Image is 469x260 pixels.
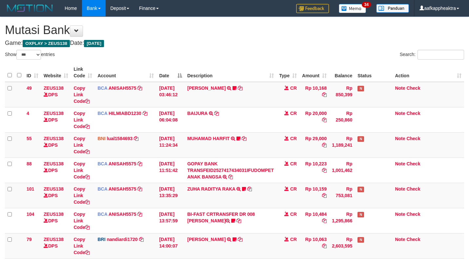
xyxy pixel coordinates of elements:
[238,237,242,242] a: Copy DANA ABIYANROFIFS to clipboard
[276,63,299,82] th: Type: activate to sort column ascending
[44,136,64,141] a: ZEUS138
[322,142,327,148] a: Copy Rp 29,000 to clipboard
[214,111,219,116] a: Copy BAIJURA to clipboard
[329,107,355,132] td: Rp 250,860
[357,187,364,192] span: Has Note
[73,136,90,154] a: Copy Link Code
[406,161,420,166] a: Check
[23,40,70,47] span: OXPLAY > ZEUS138
[27,161,32,166] span: 88
[71,63,95,82] th: Link Code: activate to sort column ascending
[5,40,464,46] h4: Game: Date:
[44,186,64,192] a: ZEUS138
[290,111,297,116] span: CR
[156,107,185,132] td: [DATE] 06:04:08
[290,237,297,242] span: CR
[299,82,329,107] td: Rp 10,168
[187,111,208,116] a: BAIJURA
[299,233,329,258] td: Rp 10,063
[299,63,329,82] th: Amount: activate to sort column ascending
[143,111,147,116] a: Copy HILMIABD1230 to clipboard
[185,208,276,233] td: BI-FAST CRTRANSFER DR 008 [PERSON_NAME]
[156,208,185,233] td: [DATE] 13:57:59
[187,161,274,179] a: GOPAY BANK TRANSFEID2527417434031IFUDOMPET ANAK BANGSA
[27,186,34,192] span: 101
[290,186,297,192] span: CR
[156,63,185,82] th: Date: activate to sort column descending
[41,208,71,233] td: DPS
[27,212,34,217] span: 104
[97,111,107,116] span: BCA
[322,117,327,122] a: Copy Rp 20,000 to clipboard
[109,161,136,166] a: ANISAH5575
[185,63,276,82] th: Description: activate to sort column ascending
[137,161,142,166] a: Copy ANISAH5575 to clipboard
[41,82,71,107] td: DPS
[357,212,364,217] span: Has Note
[41,158,71,183] td: DPS
[395,186,405,192] a: Note
[97,161,107,166] span: BCA
[329,63,355,82] th: Balance
[322,92,327,97] a: Copy Rp 10,168 to clipboard
[134,136,138,141] a: Copy lual1584693 to clipboard
[84,40,104,47] span: [DATE]
[406,212,420,217] a: Check
[400,50,464,60] label: Search:
[290,161,297,166] span: CR
[406,237,420,242] a: Check
[109,111,141,116] a: HILMIABD1230
[24,63,41,82] th: ID: activate to sort column ascending
[44,237,64,242] a: ZEUS138
[187,237,226,242] a: [PERSON_NAME]
[187,85,226,91] a: [PERSON_NAME]
[137,212,142,217] a: Copy ANISAH5575 to clipboard
[137,85,142,91] a: Copy ANISAH5575 to clipboard
[107,136,133,141] a: lual1584693
[73,212,90,230] a: Copy Link Code
[299,158,329,183] td: Rp 10,223
[329,82,355,107] td: Rp 850,399
[339,4,366,13] img: Button%20Memo.svg
[16,50,41,60] select: Showentries
[44,161,64,166] a: ZEUS138
[73,85,90,104] a: Copy Link Code
[329,183,355,208] td: Rp 753,081
[41,233,71,258] td: DPS
[406,136,420,141] a: Check
[329,158,355,183] td: Rp 1,001,462
[73,186,90,205] a: Copy Link Code
[322,243,327,249] a: Copy Rp 10,063 to clipboard
[329,132,355,158] td: Rp 1,189,241
[109,85,136,91] a: ANISAH5575
[395,237,405,242] a: Note
[376,4,409,13] img: panduan.png
[362,2,371,8] span: 34
[95,63,156,82] th: Account: activate to sort column ascending
[97,212,107,217] span: BCA
[97,136,105,141] span: BNI
[156,158,185,183] td: [DATE] 11:51:42
[109,212,136,217] a: ANISAH5575
[27,111,29,116] span: 4
[357,237,364,243] span: Has Note
[41,132,71,158] td: DPS
[97,237,105,242] span: BRI
[406,85,420,91] a: Check
[236,218,241,223] a: Copy BI-FAST CRTRANSFER DR 008 BAYU DARMAWAN to clipboard
[355,63,392,82] th: Status
[156,233,185,258] td: [DATE] 14:00:07
[27,237,32,242] span: 79
[73,237,90,255] a: Copy Link Code
[299,132,329,158] td: Rp 29,000
[156,82,185,107] td: [DATE] 03:46:12
[238,85,242,91] a: Copy INA PAUJANAH to clipboard
[395,85,405,91] a: Note
[44,212,64,217] a: ZEUS138
[247,186,252,192] a: Copy ZUHA RADITYA RAKA to clipboard
[242,136,246,141] a: Copy MUHAMAD HARFIT to clipboard
[329,233,355,258] td: Rp 2,603,595
[41,183,71,208] td: DPS
[329,208,355,233] td: Rp 1,295,866
[406,111,420,116] a: Check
